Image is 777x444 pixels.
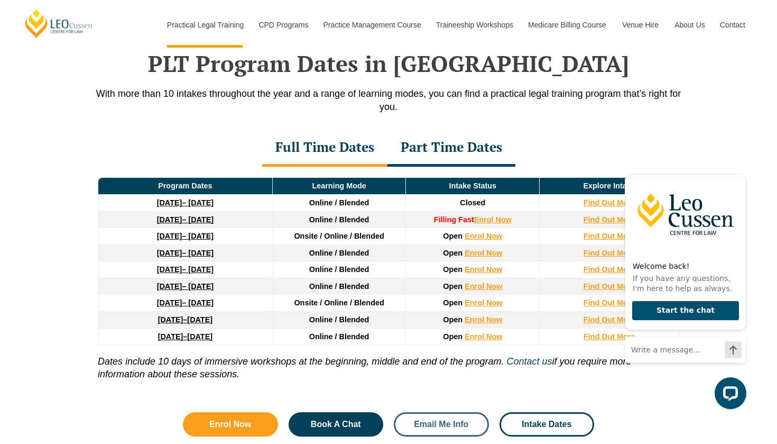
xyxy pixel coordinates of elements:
a: Find Out More [584,265,635,274]
strong: [DATE] [157,215,182,224]
a: Medicare Billing Course [520,2,614,48]
a: Practice Management Course [316,2,428,48]
a: Traineeship Workshops [428,2,520,48]
strong: [DATE] [157,198,182,207]
a: Enrol Now [465,232,502,240]
span: Online / Blended [309,198,369,207]
span: Online / Blended [309,249,369,257]
span: Open [443,232,462,240]
span: Open [443,265,462,274]
span: Onsite / Online / Blended [294,232,384,240]
a: CPD Programs [251,2,315,48]
iframe: LiveChat chat widget [616,157,751,418]
a: [DATE]– [DATE] [157,265,214,274]
strong: [DATE] [157,282,182,291]
span: Online / Blended [309,282,369,291]
strong: [DATE] [157,232,182,240]
span: Enrol Now [209,420,251,429]
span: Open [443,282,462,291]
span: Open [443,332,462,341]
a: [DATE]–[DATE] [158,315,212,324]
td: Learning Mode [272,178,406,195]
a: Contact us [506,356,552,367]
i: Dates include 10 days of immersive workshops at the beginning, middle and end of the program. [98,356,504,367]
a: Enrol Now [465,298,502,307]
a: Find Out More [584,249,635,257]
a: [DATE]– [DATE] [157,198,214,207]
span: Open [443,249,462,257]
div: Part Time Dates [387,130,515,167]
a: About Us [667,2,712,48]
a: [PERSON_NAME] Centre for Law [24,8,94,39]
span: Online / Blended [309,332,369,341]
span: [DATE] [187,315,212,324]
span: Online / Blended [309,315,369,324]
a: Practical Legal Training [159,2,251,48]
a: Book A Chat [289,412,384,437]
a: Enrol Now [465,265,502,274]
strong: [DATE] [158,315,183,324]
a: [DATE]– [DATE] [157,232,214,240]
strong: [DATE] [158,332,183,341]
a: Email Me Info [394,412,489,437]
a: Find Out More [584,215,635,224]
span: Open [443,315,462,324]
a: [DATE]– [DATE] [157,282,214,291]
span: Closed [460,198,485,207]
a: Find Out More [584,332,635,341]
a: Enrol Now [183,412,278,437]
a: Find Out More [584,282,635,291]
strong: Filling Fast [434,215,474,224]
span: Online / Blended [309,215,369,224]
a: Find Out More [584,315,635,324]
strong: [DATE] [157,265,182,274]
a: Enrol Now [474,215,512,224]
span: Intake Dates [522,420,571,429]
h2: PLT Program Dates in [GEOGRAPHIC_DATA] [87,50,690,77]
a: Enrol Now [465,282,502,291]
span: Email Me Info [414,420,468,429]
a: Find Out More [584,232,635,240]
a: [DATE]– [DATE] [157,298,214,307]
div: Full Time Dates [262,130,387,167]
a: Enrol Now [465,332,502,341]
p: With more than 10 intakes throughout the year and a range of learning modes, you can find a pract... [87,87,690,114]
strong: [DATE] [157,298,182,307]
span: Onsite / Online / Blended [294,298,384,307]
a: Venue Hire [614,2,667,48]
a: [DATE]– [DATE] [157,215,214,224]
a: Intake Dates [499,412,595,437]
a: Find Out More [584,298,635,307]
p: if you require more information about these sessions. [98,345,679,380]
a: [DATE]– [DATE] [157,249,214,257]
span: Book A Chat [311,420,361,429]
strong: [DATE] [157,249,182,257]
a: Enrol Now [465,315,502,324]
span: [DATE] [187,332,212,341]
span: Open [443,298,462,307]
a: Enrol Now [465,249,502,257]
td: Explore Intake [540,178,679,195]
a: Contact [712,2,753,48]
td: Intake Status [406,178,540,195]
td: Program Dates [98,178,273,195]
a: [DATE]–[DATE] [158,332,212,341]
span: Online / Blended [309,265,369,274]
a: Find Out More [584,198,635,207]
